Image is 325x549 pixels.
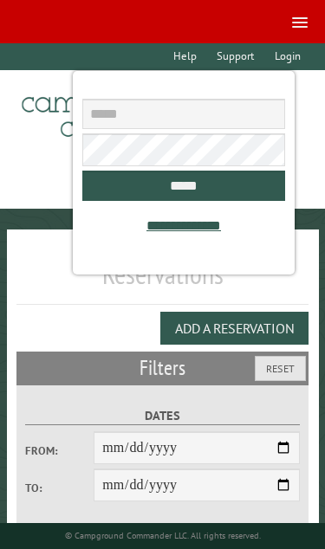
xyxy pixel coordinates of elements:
h2: Filters [16,352,309,384]
label: Dates [25,406,300,426]
a: Login [266,43,309,70]
button: Reset [255,356,306,381]
a: Support [209,43,263,70]
label: From: [25,442,94,459]
h1: Reservations [16,257,309,305]
button: Add a Reservation [160,312,309,345]
a: Help [166,43,205,70]
label: To: [25,480,94,496]
small: © Campground Commander LLC. All rights reserved. [65,530,261,541]
img: Campground Commander [16,77,233,145]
